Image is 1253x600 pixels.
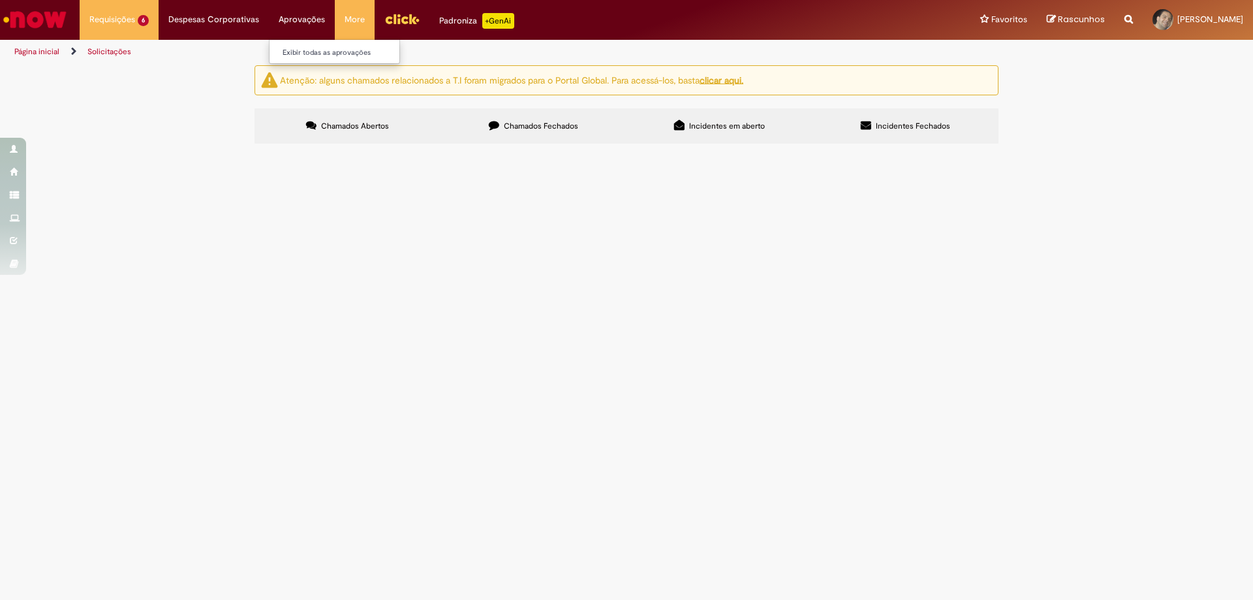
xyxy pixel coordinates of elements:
[991,13,1027,26] span: Favoritos
[439,13,514,29] div: Padroniza
[700,74,743,86] a: clicar aqui.
[482,13,514,29] p: +GenAi
[87,46,131,57] a: Solicitações
[14,46,59,57] a: Página inicial
[279,13,325,26] span: Aprovações
[1047,14,1105,26] a: Rascunhos
[270,46,413,60] a: Exibir todas as aprovações
[384,9,420,29] img: click_logo_yellow_360x200.png
[1177,14,1243,25] span: [PERSON_NAME]
[689,121,765,131] span: Incidentes em aberto
[280,74,743,86] ng-bind-html: Atenção: alguns chamados relacionados a T.I foram migrados para o Portal Global. Para acessá-los,...
[876,121,950,131] span: Incidentes Fechados
[321,121,389,131] span: Chamados Abertos
[504,121,578,131] span: Chamados Fechados
[89,13,135,26] span: Requisições
[1,7,69,33] img: ServiceNow
[269,39,400,64] ul: Aprovações
[345,13,365,26] span: More
[10,40,826,64] ul: Trilhas de página
[168,13,259,26] span: Despesas Corporativas
[1058,13,1105,25] span: Rascunhos
[138,15,149,26] span: 6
